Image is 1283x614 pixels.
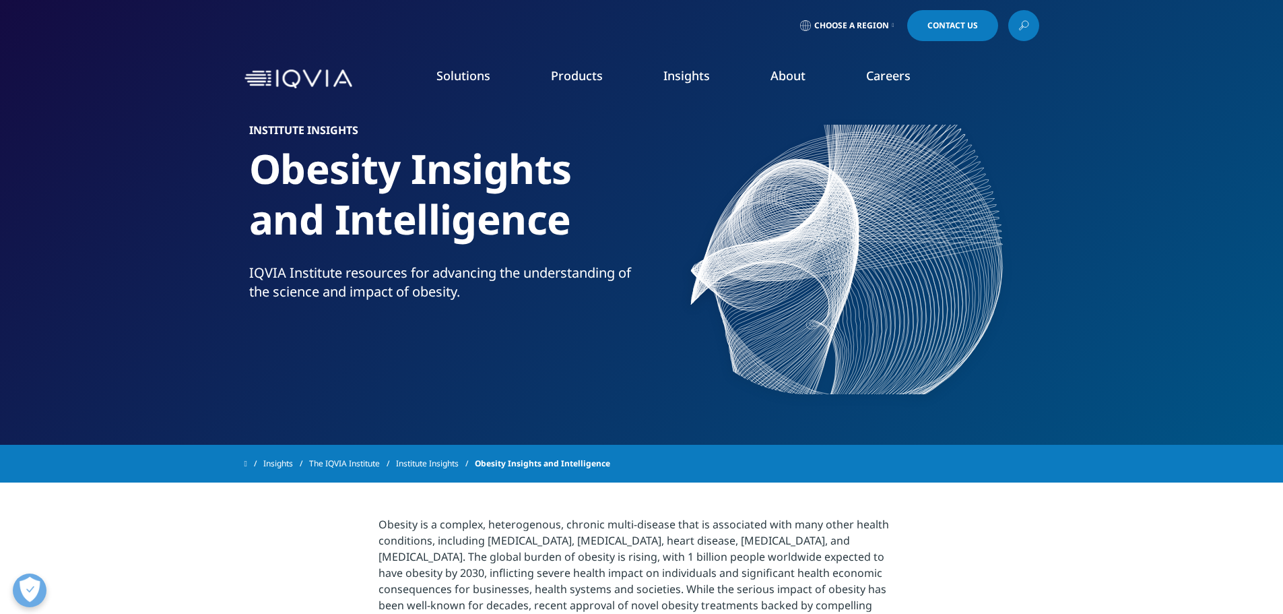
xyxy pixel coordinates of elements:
img: IQVIA Healthcare Information Technology and Pharma Clinical Research Company [244,69,352,89]
img: obesity-roundtable-algoart-white.svg [673,125,1034,394]
a: Institute Insights [396,452,475,476]
a: About [770,67,805,84]
a: Careers [866,67,911,84]
span: Contact Us [927,22,978,30]
a: Insights [663,67,710,84]
a: Products [551,67,603,84]
a: Insights [263,452,309,476]
nav: Primary [358,47,1039,111]
button: 개방형 기본 설정 [13,574,46,607]
h1: Obesity Insights and Intelligence [249,144,636,264]
a: Contact Us [907,10,998,41]
div: IQVIA Institute resources for advancing the understanding of the science and impact of obesity. [249,264,636,301]
span: Choose a Region [814,20,889,31]
span: Obesity Insights and Intelligence [475,452,610,476]
a: Solutions [436,67,490,84]
h6: Institute Insights [249,125,636,144]
a: The IQVIA Institute [309,452,396,476]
